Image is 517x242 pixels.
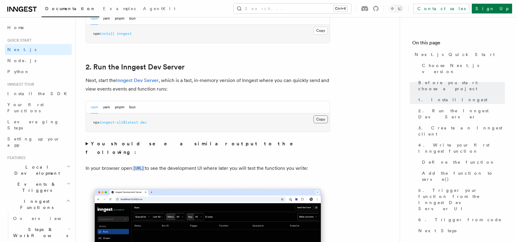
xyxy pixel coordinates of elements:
span: Install the SDK [7,91,71,96]
a: Define the function [420,157,505,168]
button: Local Development [5,162,72,179]
span: 3. Create an Inngest client [418,125,505,137]
a: AgentKit [139,2,179,17]
span: AgentKit [143,6,175,11]
button: yarn [103,101,110,114]
a: Next.js Quick Start [412,49,505,60]
span: Python [7,69,30,74]
h4: On this page [412,39,505,49]
a: Documentation [42,2,99,17]
span: npx [93,120,100,125]
a: Home [5,22,72,33]
span: dev [140,120,147,125]
a: Next.js [5,44,72,55]
span: Your first Functions [7,102,44,113]
button: Copy [313,27,328,35]
span: Examples [103,6,136,11]
button: npm [91,101,98,114]
span: Local Development [5,164,67,176]
strong: You should see a similar output to the following: [86,141,302,155]
span: Inngest Functions [5,198,66,210]
span: 1. Install Inngest [418,97,487,103]
span: inngest-cli@latest [100,120,138,125]
p: In your browser open to see the development UI where later you will test the functions you write: [86,164,330,173]
a: 2. Run the Inngest Dev Server [86,63,185,71]
a: Python [5,66,72,77]
span: Setting up your app [7,136,60,147]
span: Quick start [5,38,31,43]
button: pnpm [115,101,124,114]
a: 6. Trigger from code [416,214,505,225]
a: Setting up your app [5,133,72,151]
span: Documentation [45,6,96,11]
a: Before you start: choose a project [416,77,505,94]
span: Steps & Workflows [11,226,68,239]
a: Inngest Dev Server [116,77,159,83]
a: Contact sales [413,4,469,13]
span: Overview [13,216,76,221]
span: Next.js Quick Start [415,51,495,58]
button: Events & Triggers [5,179,72,196]
a: [URL] [132,165,145,171]
a: Choose Next.js version [420,60,505,77]
span: 5. Trigger your function from the Inngest Dev Server UI [418,187,505,212]
a: 2. Run the Inngest Dev Server [416,105,505,122]
span: Home [7,24,24,31]
a: Your first Functions [5,99,72,116]
a: 5. Trigger your function from the Inngest Dev Server UI [416,185,505,214]
button: Steps & Workflows [11,224,72,241]
span: 6. Trigger from code [418,217,502,223]
button: Inngest Functions [5,196,72,213]
button: yarn [103,12,110,25]
span: 2. Run the Inngest Dev Server [418,108,505,120]
button: Copy [313,115,328,123]
button: bun [129,101,136,114]
span: npm [93,32,100,36]
a: Overview [11,213,72,224]
a: 3. Create an Inngest client [416,122,505,140]
span: Define the function [422,159,495,165]
span: Inngest tour [5,82,34,87]
span: Node.js [7,58,36,63]
a: Next Steps [416,225,505,236]
span: inngest [117,32,132,36]
a: Leveraging Steps [5,116,72,133]
span: Before you start: choose a project [418,80,505,92]
span: install [100,32,115,36]
summary: You should see a similar output to the following: [86,140,330,157]
button: Toggle dark mode [389,5,403,12]
button: bun [129,12,136,25]
a: Sign Up [472,4,512,13]
span: Events & Triggers [5,181,67,193]
span: Features [5,155,25,160]
button: Search...Ctrl+K [234,4,351,13]
button: npm [91,12,98,25]
kbd: Ctrl+K [334,6,347,12]
span: 4. Write your first Inngest function [418,142,505,154]
a: Install the SDK [5,88,72,99]
span: Leveraging Steps [7,119,59,130]
a: 1. Install Inngest [416,94,505,105]
a: Examples [99,2,139,17]
span: Next Steps [418,228,457,234]
span: Choose Next.js version [422,62,505,75]
a: 4. Write your first Inngest function [416,140,505,157]
button: pnpm [115,12,124,25]
a: Node.js [5,55,72,66]
code: [URL] [132,166,145,171]
a: Add the function to serve() [420,168,505,185]
p: Next, start the , which is a fast, in-memory version of Inngest where you can quickly send and vi... [86,76,330,93]
span: Add the function to serve() [422,170,505,182]
span: Next.js [7,47,36,52]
